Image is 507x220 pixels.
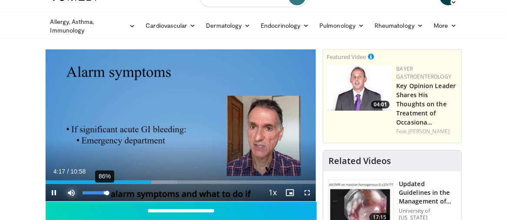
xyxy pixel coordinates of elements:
[327,65,392,111] img: 9828b8df-38ad-4333-b93d-bb657251ca89.png.150x105_q85_crop-smart_upscale.png
[53,168,65,175] span: 4:17
[371,101,390,108] span: 04:01
[45,17,141,35] a: Allergy, Asthma, Immunology
[63,184,80,201] button: Mute
[328,156,391,166] h4: Related Videos
[46,184,63,201] button: Pause
[428,17,462,34] a: More
[396,128,458,135] div: Feat.
[399,180,456,206] h3: Updated Guidelines in the Management of Large Colon Polyps: Inspecti…
[140,17,201,34] a: Cardiovascular
[327,65,392,111] a: 04:01
[83,191,107,194] div: Volume Level
[281,184,298,201] button: Enable picture-in-picture mode
[396,82,456,126] a: Key Opinion Leader Shares His Thoughts on the Treatment of Occasiona…
[314,17,369,34] a: Pulmonology
[67,168,69,175] span: /
[408,128,450,135] a: [PERSON_NAME]
[264,184,281,201] button: Playback Rate
[255,17,314,34] a: Endocrinology
[369,17,428,34] a: Rheumatology
[70,168,86,175] span: 10:58
[396,65,451,80] a: Bayer Gastroenterology
[298,184,316,201] button: Fullscreen
[46,49,316,201] video-js: Video Player
[201,17,256,34] a: Dermatology
[327,53,366,61] small: Featured Video
[46,181,316,184] div: Progress Bar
